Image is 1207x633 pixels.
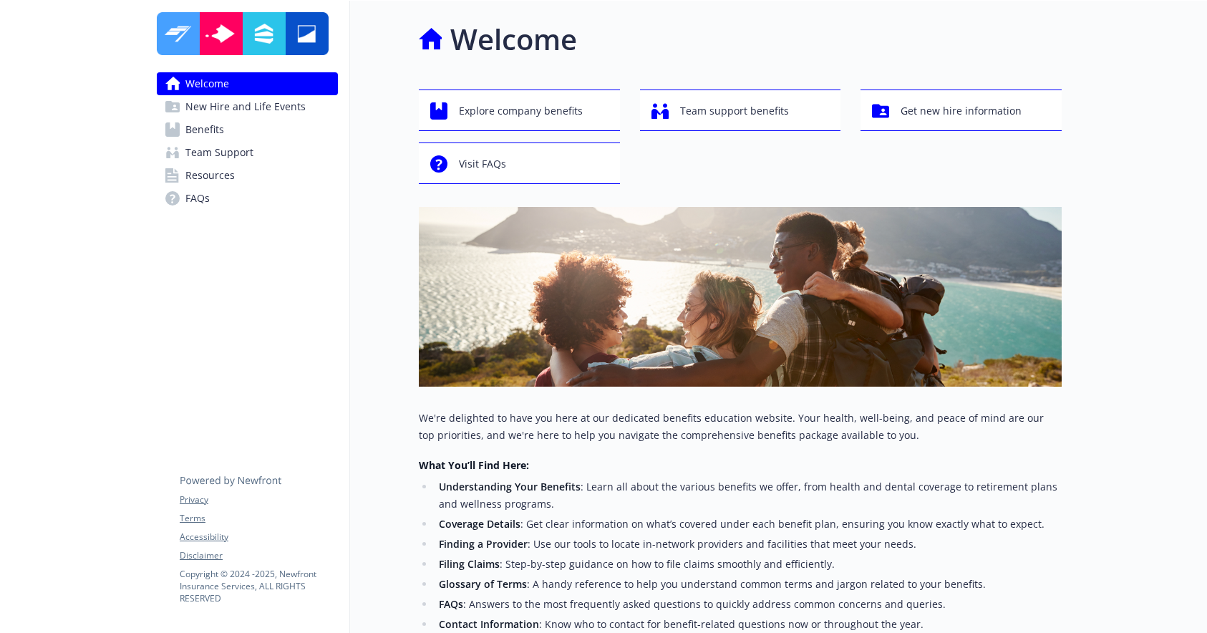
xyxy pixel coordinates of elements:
[439,577,527,591] strong: Glossary of Terms
[680,97,789,125] span: Team support benefits
[185,118,224,141] span: Benefits
[459,97,583,125] span: Explore company benefits
[180,549,337,562] a: Disclaimer
[419,207,1062,387] img: overview page banner
[439,480,581,493] strong: Understanding Your Benefits
[439,517,520,531] strong: Coverage Details
[435,536,1062,553] li: : Use our tools to locate in-network providers and facilities that meet your needs.
[435,616,1062,633] li: : Know who to contact for benefit-related questions now or throughout the year.
[157,72,338,95] a: Welcome
[439,557,500,571] strong: Filing Claims
[861,90,1062,131] button: Get new hire information
[435,576,1062,593] li: : A handy reference to help you understand common terms and jargon related to your benefits.
[419,90,620,131] button: Explore company benefits
[185,187,210,210] span: FAQs
[450,18,577,61] h1: Welcome
[185,95,306,118] span: New Hire and Life Events
[419,410,1062,444] p: We're delighted to have you here at our dedicated benefits education website. Your health, well-b...
[640,90,841,131] button: Team support benefits
[439,597,463,611] strong: FAQs
[185,72,229,95] span: Welcome
[419,458,529,472] strong: What You’ll Find Here:
[435,596,1062,613] li: : Answers to the most frequently asked questions to quickly address common concerns and queries.
[157,164,338,187] a: Resources
[180,568,337,604] p: Copyright © 2024 - 2025 , Newfront Insurance Services, ALL RIGHTS RESERVED
[435,556,1062,573] li: : Step-by-step guidance on how to file claims smoothly and efficiently.
[185,164,235,187] span: Resources
[157,118,338,141] a: Benefits
[180,531,337,543] a: Accessibility
[439,537,528,551] strong: Finding a Provider
[439,617,539,631] strong: Contact Information
[901,97,1022,125] span: Get new hire information
[157,141,338,164] a: Team Support
[157,95,338,118] a: New Hire and Life Events
[157,187,338,210] a: FAQs
[459,150,506,178] span: Visit FAQs
[419,142,620,184] button: Visit FAQs
[435,478,1062,513] li: : Learn all about the various benefits we offer, from health and dental coverage to retirement pl...
[435,516,1062,533] li: : Get clear information on what’s covered under each benefit plan, ensuring you know exactly what...
[180,493,337,506] a: Privacy
[180,512,337,525] a: Terms
[185,141,253,164] span: Team Support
